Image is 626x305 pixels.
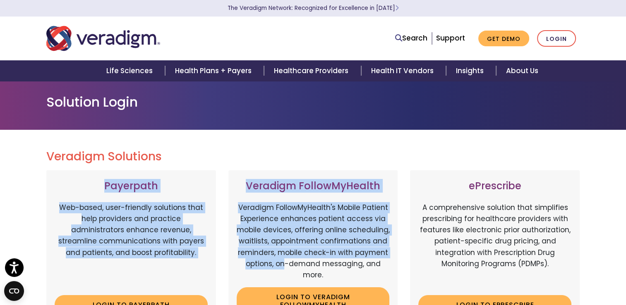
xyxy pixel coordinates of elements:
[46,150,580,164] h2: Veradigm Solutions
[446,60,496,81] a: Insights
[228,4,399,12] a: The Veradigm Network: Recognized for Excellence in [DATE]Learn More
[418,180,571,192] h3: ePrescribe
[55,180,208,192] h3: Payerpath
[165,60,264,81] a: Health Plans + Payers
[395,33,427,44] a: Search
[496,60,548,81] a: About Us
[436,33,465,43] a: Support
[46,25,160,52] img: Veradigm logo
[537,30,576,47] a: Login
[418,202,571,289] p: A comprehensive solution that simplifies prescribing for healthcare providers with features like ...
[4,281,24,301] button: Open CMP widget
[395,4,399,12] span: Learn More
[96,60,165,81] a: Life Sciences
[237,202,390,281] p: Veradigm FollowMyHealth's Mobile Patient Experience enhances patient access via mobile devices, o...
[264,60,361,81] a: Healthcare Providers
[361,60,446,81] a: Health IT Vendors
[46,94,580,110] h1: Solution Login
[237,180,390,192] h3: Veradigm FollowMyHealth
[55,202,208,289] p: Web-based, user-friendly solutions that help providers and practice administrators enhance revenu...
[468,246,616,295] iframe: Drift Chat Widget
[478,31,529,47] a: Get Demo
